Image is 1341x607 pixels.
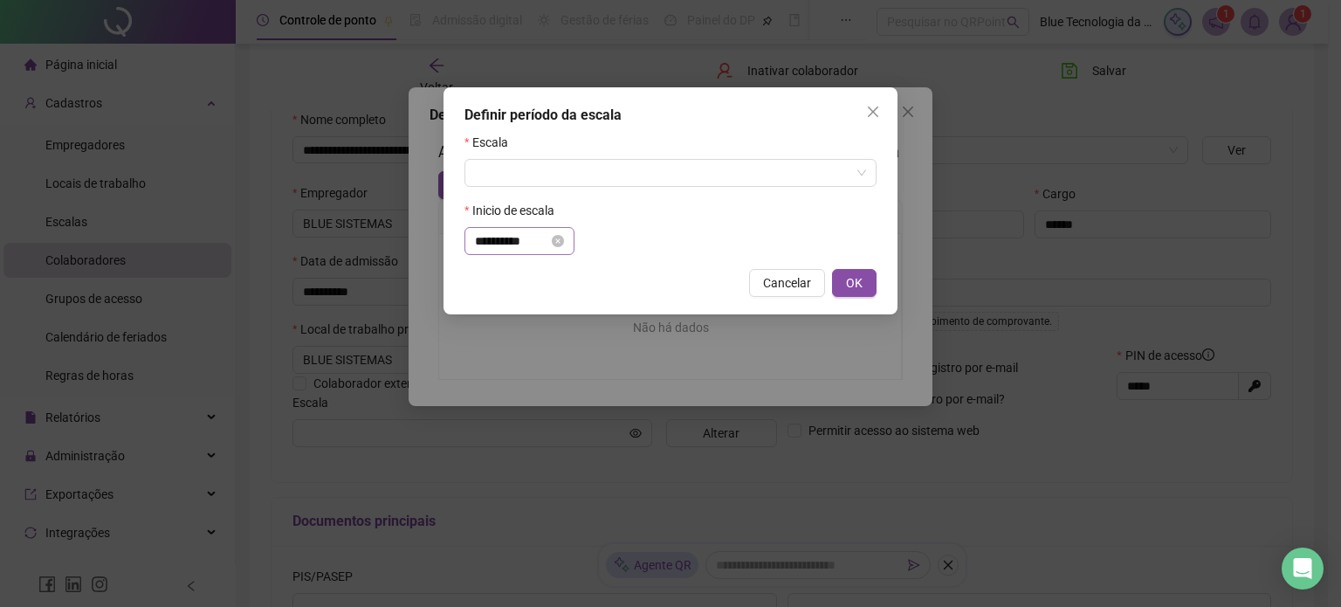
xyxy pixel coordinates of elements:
button: Cancelar [749,269,825,297]
button: OK [832,269,877,297]
button: Close [859,98,887,126]
div: Definir período da escala [464,105,877,126]
label: Inicio de escala [464,201,566,220]
div: Open Intercom Messenger [1282,548,1324,590]
span: OK [846,273,863,293]
label: Escala [464,133,519,152]
span: close-circle [552,235,564,247]
span: Cancelar [763,273,811,293]
span: close [866,105,880,119]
